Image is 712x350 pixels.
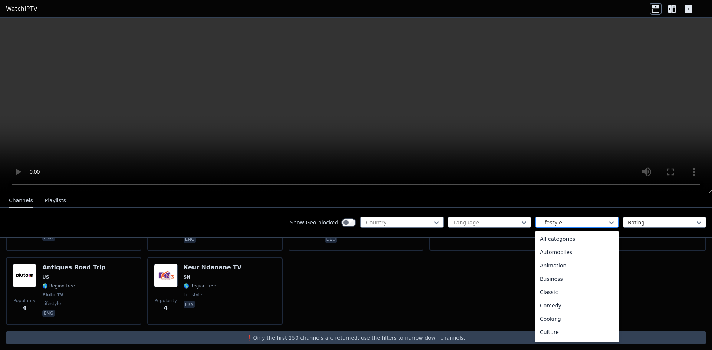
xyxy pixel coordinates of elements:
img: Keur Ndanane TV [154,264,178,287]
p: ❗️Only the first 250 channels are returned, use the filters to narrow down channels. [9,334,703,341]
p: deu [325,236,337,243]
span: SN [184,274,191,280]
p: eng [42,310,55,317]
div: Animation [535,259,619,272]
button: Playlists [45,194,66,208]
div: Comedy [535,299,619,312]
span: Pluto TV [42,292,63,298]
span: 🌎 Region-free [184,283,216,289]
p: eng [184,236,196,243]
h6: Antiques Road Trip [42,264,106,271]
div: Automobiles [535,246,619,259]
div: All categories [535,232,619,246]
span: US [42,274,49,280]
span: lifestyle [42,301,61,307]
div: Cooking [535,312,619,326]
label: Show Geo-blocked [290,219,338,226]
span: Popularity [13,298,36,304]
button: Channels [9,194,33,208]
span: 4 [164,304,168,313]
span: lifestyle [184,292,202,298]
div: Culture [535,326,619,339]
p: eng [42,234,55,241]
a: WatchIPTV [6,4,37,13]
span: 4 [22,304,26,313]
div: Business [535,272,619,286]
span: 🌎 Region-free [42,283,75,289]
div: Classic [535,286,619,299]
h6: Keur Ndanane TV [184,264,242,271]
img: Antiques Road Trip [13,264,36,287]
span: Popularity [155,298,177,304]
p: fra [184,301,195,308]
